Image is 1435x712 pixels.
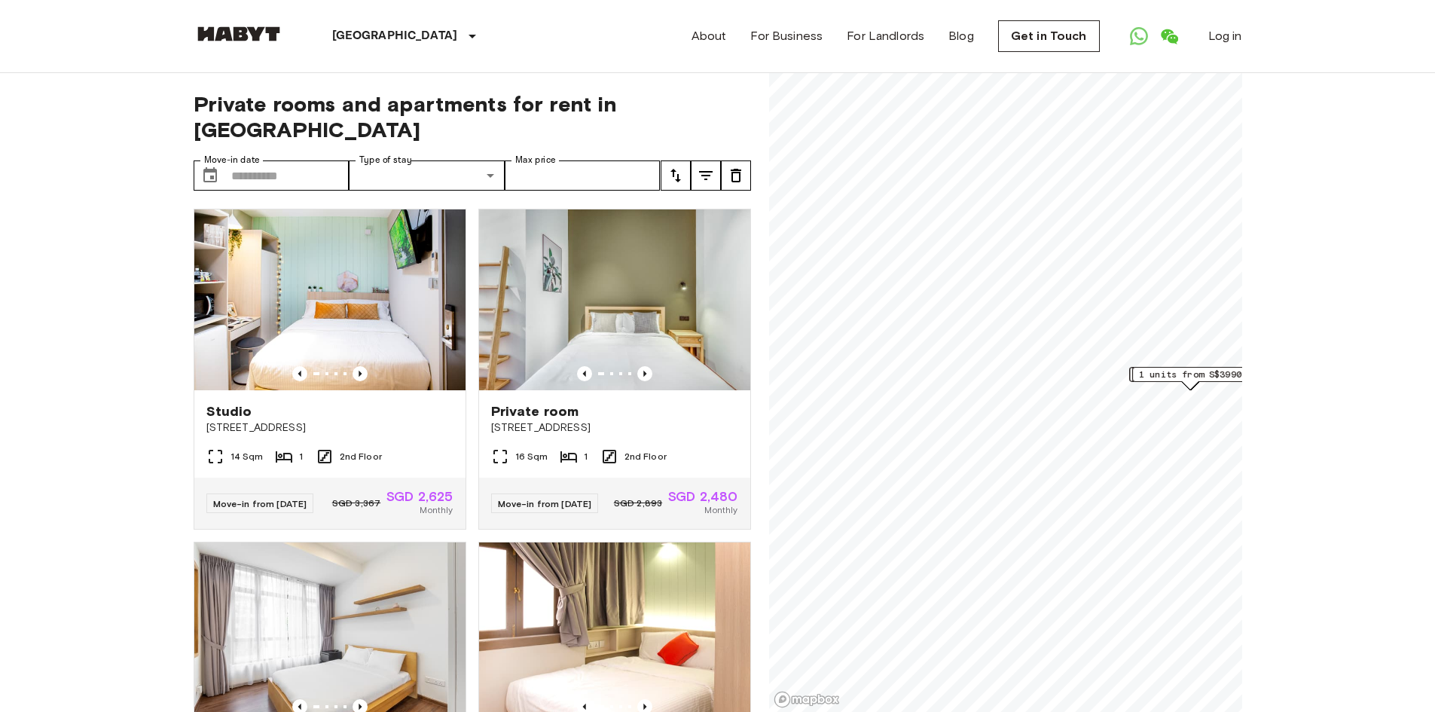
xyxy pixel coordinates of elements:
[998,20,1100,52] a: Get in Touch
[1129,367,1250,390] div: Map marker
[1124,21,1154,51] a: Open WhatsApp
[1208,27,1242,45] a: Log in
[359,154,412,167] label: Type of stay
[204,154,260,167] label: Move-in date
[614,497,662,510] span: SGD 2,893
[420,503,453,517] span: Monthly
[340,450,382,463] span: 2nd Floor
[584,450,588,463] span: 1
[774,691,840,708] a: Mapbox logo
[847,27,924,45] a: For Landlords
[1139,368,1241,381] span: 1 units from S$3990
[299,450,303,463] span: 1
[661,160,691,191] button: tune
[206,402,252,420] span: Studio
[332,497,380,510] span: SGD 3,367
[704,503,737,517] span: Monthly
[292,366,307,381] button: Previous image
[332,27,458,45] p: [GEOGRAPHIC_DATA]
[478,209,751,530] a: Marketing picture of unit SG-01-021-008-01Previous imagePrevious imagePrivate room[STREET_ADDRESS...
[194,26,284,41] img: Habyt
[195,160,225,191] button: Choose date
[491,402,579,420] span: Private room
[1154,21,1184,51] a: Open WeChat
[624,450,667,463] span: 2nd Floor
[721,160,751,191] button: tune
[491,420,738,435] span: [STREET_ADDRESS]
[479,209,750,390] img: Marketing picture of unit SG-01-021-008-01
[498,498,592,509] span: Move-in from [DATE]
[194,91,751,142] span: Private rooms and apartments for rent in [GEOGRAPHIC_DATA]
[691,160,721,191] button: tune
[515,154,556,167] label: Max price
[948,27,974,45] a: Blog
[231,450,264,463] span: 14 Sqm
[668,490,737,503] span: SGD 2,480
[1132,367,1248,390] div: Map marker
[515,450,548,463] span: 16 Sqm
[692,27,727,45] a: About
[213,498,307,509] span: Move-in from [DATE]
[206,420,453,435] span: [STREET_ADDRESS]
[750,27,823,45] a: For Business
[194,209,466,530] a: Marketing picture of unit SG-01-111-002-001Previous imagePrevious imageStudio[STREET_ADDRESS]14 S...
[577,366,592,381] button: Previous image
[353,366,368,381] button: Previous image
[194,209,466,390] img: Marketing picture of unit SG-01-111-002-001
[386,490,453,503] span: SGD 2,625
[637,366,652,381] button: Previous image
